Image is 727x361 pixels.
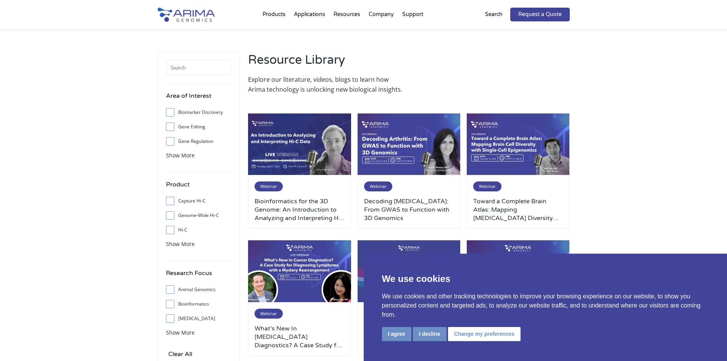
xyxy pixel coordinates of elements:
span: Show More [166,240,195,248]
h2: Resource Library [248,52,405,74]
label: Genome-Wide Hi-C [166,210,232,221]
input: Clear All [166,349,195,359]
img: October-2023-Webinar-1-500x300.jpg [358,113,461,175]
button: I agree [382,327,411,341]
h4: Product [166,180,232,195]
span: Show More [166,329,195,336]
a: What’s New In [MEDICAL_DATA] Diagnostics? A Case Study for Diagnosing [MEDICAL_DATA] with a Myste... [255,324,345,350]
label: Gene Editing [166,121,232,133]
input: Search [166,60,232,75]
img: Arima-Genomics-logo [158,8,215,22]
a: Bioinformatics for the 3D Genome: An Introduction to Analyzing and Interpreting Hi-C Data [255,197,345,222]
img: March-2024-Webinar-500x300.jpg [467,113,570,175]
button: I decline [413,327,447,341]
a: Decoding [MEDICAL_DATA]: From GWAS to Function with 3D Genomics [364,197,454,222]
span: Webinar [364,181,392,191]
span: Webinar [255,181,283,191]
span: Webinar [473,181,501,191]
a: Request a Quote [510,8,570,21]
span: Webinar [255,309,283,319]
button: Change my preferences [448,327,521,341]
p: We use cookies and other tracking technologies to improve your browsing experience on our website... [382,292,709,319]
h4: Area of Interest [166,91,232,107]
img: Sep-2023-Webinar-500x300.jpg [248,113,351,175]
p: We use cookies [382,272,709,286]
h4: Research Focus [166,268,232,284]
label: Hi-C [166,224,232,236]
label: Gene Regulation [166,136,232,147]
p: Search [485,10,503,19]
img: October-2024-Webinar-Anthony-and-Mina-500x300.jpg [248,240,351,302]
label: Capture Hi-C [166,195,232,207]
label: Biomarker Discovery [166,107,232,118]
p: Explore our literature, videos, blogs to learn how Arima technology is unlocking new biological i... [248,74,405,94]
label: [MEDICAL_DATA] [166,313,232,324]
img: genome-assembly-grant-2025-500x300.png [358,240,461,302]
label: Animal Genomics [166,284,232,295]
label: Bioinformatics [166,298,232,310]
a: Toward a Complete Brain Atlas: Mapping [MEDICAL_DATA] Diversity with Single-Cell Epigenomics [473,197,563,222]
span: Show More [166,152,195,159]
img: July-2025-webinar-3-500x300.jpg [467,240,570,302]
